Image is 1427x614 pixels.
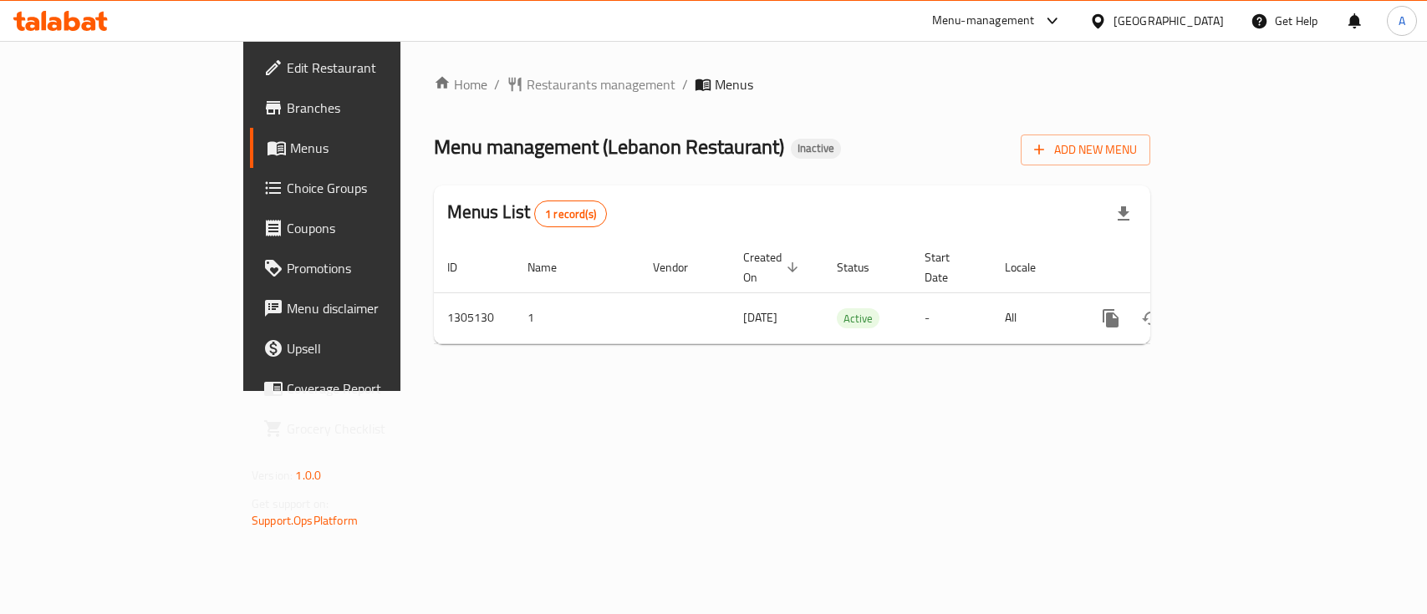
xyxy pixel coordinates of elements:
span: Upsell [287,338,468,358]
td: All [991,292,1078,343]
a: Choice Groups [250,168,482,208]
div: Inactive [791,139,841,159]
span: Vendor [653,257,710,277]
span: Coupons [287,218,468,238]
span: Locale [1005,257,1058,277]
span: Version: [252,464,293,486]
li: / [682,74,688,94]
span: Active [837,309,879,328]
th: Actions [1078,242,1265,293]
a: Menus [250,128,482,168]
span: Choice Groups [287,178,468,198]
div: Export file [1103,194,1144,234]
span: Get support on: [252,493,329,515]
span: 1 record(s) [535,206,606,222]
div: Active [837,308,879,328]
a: Promotions [250,248,482,288]
div: Total records count [534,200,607,227]
button: Change Status [1131,298,1171,338]
span: Grocery Checklist [287,419,468,439]
span: Add New Menu [1034,140,1137,160]
span: Inactive [791,141,841,155]
span: [DATE] [743,307,777,328]
a: Coverage Report [250,368,482,408]
a: Coupons [250,208,482,248]
span: 1.0.0 [295,464,321,486]
button: Add New Menu [1021,134,1150,165]
span: Status [837,257,891,277]
div: Menu-management [932,11,1035,31]
span: Branches [287,98,468,118]
a: Grocery Checklist [250,408,482,449]
span: Edit Restaurant [287,58,468,78]
a: Support.OpsPlatform [252,510,358,531]
a: Menu disclaimer [250,288,482,328]
span: A [1399,12,1405,30]
a: Edit Restaurant [250,48,482,88]
td: 1 [514,292,640,343]
span: ID [447,257,479,277]
li: / [494,74,500,94]
span: Start Date [925,247,971,287]
span: Name [527,257,578,277]
h2: Menus List [447,200,607,227]
span: Created On [743,247,803,287]
span: Restaurants management [527,74,675,94]
a: Restaurants management [507,74,675,94]
td: - [911,292,991,343]
button: more [1091,298,1131,338]
span: Coverage Report [287,378,468,398]
nav: breadcrumb [434,74,1150,94]
span: Menus [290,138,468,158]
a: Branches [250,88,482,128]
span: Menus [715,74,753,94]
span: Menu management ( Lebanon Restaurant ) [434,128,784,165]
div: [GEOGRAPHIC_DATA] [1114,12,1224,30]
span: Menu disclaimer [287,298,468,318]
span: Promotions [287,258,468,278]
a: Upsell [250,328,482,368]
table: enhanced table [434,242,1265,344]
